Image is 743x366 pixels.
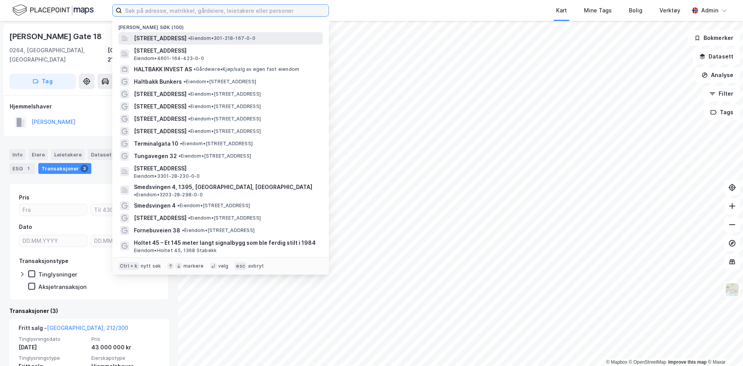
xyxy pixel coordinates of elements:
[629,6,642,15] div: Bolig
[188,91,261,97] span: Eiendom • [STREET_ADDRESS]
[180,141,253,147] span: Eiendom • [STREET_ADDRESS]
[47,325,128,331] a: [GEOGRAPHIC_DATA], 212/300
[188,35,255,41] span: Eiendom • 301-218-167-0-0
[134,213,187,223] span: [STREET_ADDRESS]
[183,79,256,85] span: Eiendom • [STREET_ADDRESS]
[12,3,94,17] img: logo.f888ab2527a4732fd821a326f86c7f29.svg
[668,359,707,365] a: Improve this map
[134,34,187,43] span: [STREET_ADDRESS]
[188,128,190,134] span: •
[188,103,261,110] span: Eiendom • [STREET_ADDRESS]
[584,6,612,15] div: Mine Tags
[118,262,139,270] div: Ctrl + k
[38,163,91,174] div: Transaksjoner
[193,66,196,72] span: •
[134,192,136,198] span: •
[134,89,187,99] span: [STREET_ADDRESS]
[178,153,181,159] span: •
[38,271,77,278] div: Tinglysninger
[701,6,718,15] div: Admin
[91,235,159,247] input: DD.MM.YYYY
[193,66,299,72] span: Gårdeiere • Kjøp/salg av egen fast eiendom
[188,91,190,97] span: •
[556,6,567,15] div: Kart
[134,127,187,136] span: [STREET_ADDRESS]
[80,165,88,172] div: 3
[659,6,680,15] div: Verktøy
[91,336,159,342] span: Pris
[248,263,264,269] div: avbryt
[19,222,32,232] div: Dato
[38,283,87,290] div: Aksjetransaksjon
[134,192,203,198] span: Eiendom • 3203-28-298-0-0
[183,79,186,84] span: •
[51,149,85,160] div: Leietakere
[134,238,320,247] span: Holtet 45 – Et 145 meter langt signalbygg som ble ferdig stilt i 1984
[703,86,740,101] button: Filter
[9,149,26,160] div: Info
[178,153,251,159] span: Eiendom • [STREET_ADDRESS]
[134,226,180,235] span: Fornebuveien 38
[704,329,743,366] div: Kontrollprogram for chat
[235,262,247,270] div: esc
[108,46,169,64] div: [GEOGRAPHIC_DATA], 212/300
[88,149,117,160] div: Datasett
[24,165,32,172] div: 1
[19,235,87,247] input: DD.MM.YYYY
[19,336,87,342] span: Tinglysningsdato
[177,203,180,208] span: •
[704,105,740,120] button: Tags
[10,102,168,111] div: Hjemmelshaver
[19,323,128,336] div: Fritt salg -
[134,257,191,266] span: Grini Næringspark 17
[19,204,87,216] input: Fra
[182,227,255,234] span: Eiendom • [STREET_ADDRESS]
[725,282,740,297] img: Z
[134,182,312,192] span: Smedsvingen 4, 1395, [GEOGRAPHIC_DATA], [GEOGRAPHIC_DATA]
[134,114,187,124] span: [STREET_ADDRESS]
[9,30,103,43] div: [PERSON_NAME] Gate 18
[91,204,159,216] input: Til 43000000
[134,65,192,74] span: HALTBAKK INVEST AS
[19,355,87,361] span: Tinglysningstype
[9,306,169,316] div: Transaksjoner (3)
[112,18,329,32] div: [PERSON_NAME] søk (100)
[218,263,229,269] div: velg
[693,49,740,64] button: Datasett
[91,343,159,352] div: 43 000 000 kr
[188,128,261,134] span: Eiendom • [STREET_ADDRESS]
[134,46,320,55] span: [STREET_ADDRESS]
[188,116,261,122] span: Eiendom • [STREET_ADDRESS]
[188,215,190,221] span: •
[180,141,182,146] span: •
[134,139,178,148] span: Terminalgata 10
[19,343,87,352] div: [DATE]
[122,5,329,16] input: Søk på adresse, matrikkel, gårdeiere, leietakere eller personer
[188,215,261,221] span: Eiendom • [STREET_ADDRESS]
[629,359,666,365] a: OpenStreetMap
[704,329,743,366] iframe: Chat Widget
[188,35,190,41] span: •
[134,151,177,161] span: Tungavegen 32
[134,201,176,210] span: Smedsvingen 4
[141,263,161,269] div: nytt søk
[134,77,182,86] span: Haltbakk Bunkers
[29,149,48,160] div: Eiere
[19,256,68,266] div: Transaksjonstype
[134,102,187,111] span: [STREET_ADDRESS]
[695,67,740,83] button: Analyse
[134,173,200,179] span: Eiendom • 3301-28-230-0-0
[177,203,250,209] span: Eiendom • [STREET_ADDRESS]
[606,359,627,365] a: Mapbox
[19,193,29,202] div: Pris
[91,355,159,361] span: Eierskapstype
[134,55,204,62] span: Eiendom • 4601-164-423-0-0
[188,103,190,109] span: •
[9,163,35,174] div: ESG
[182,227,184,233] span: •
[9,74,76,89] button: Tag
[183,263,204,269] div: markere
[188,116,190,122] span: •
[9,46,108,64] div: 0264, [GEOGRAPHIC_DATA], [GEOGRAPHIC_DATA]
[134,247,217,254] span: Eiendom • Holtet 45, 1368 Stabekk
